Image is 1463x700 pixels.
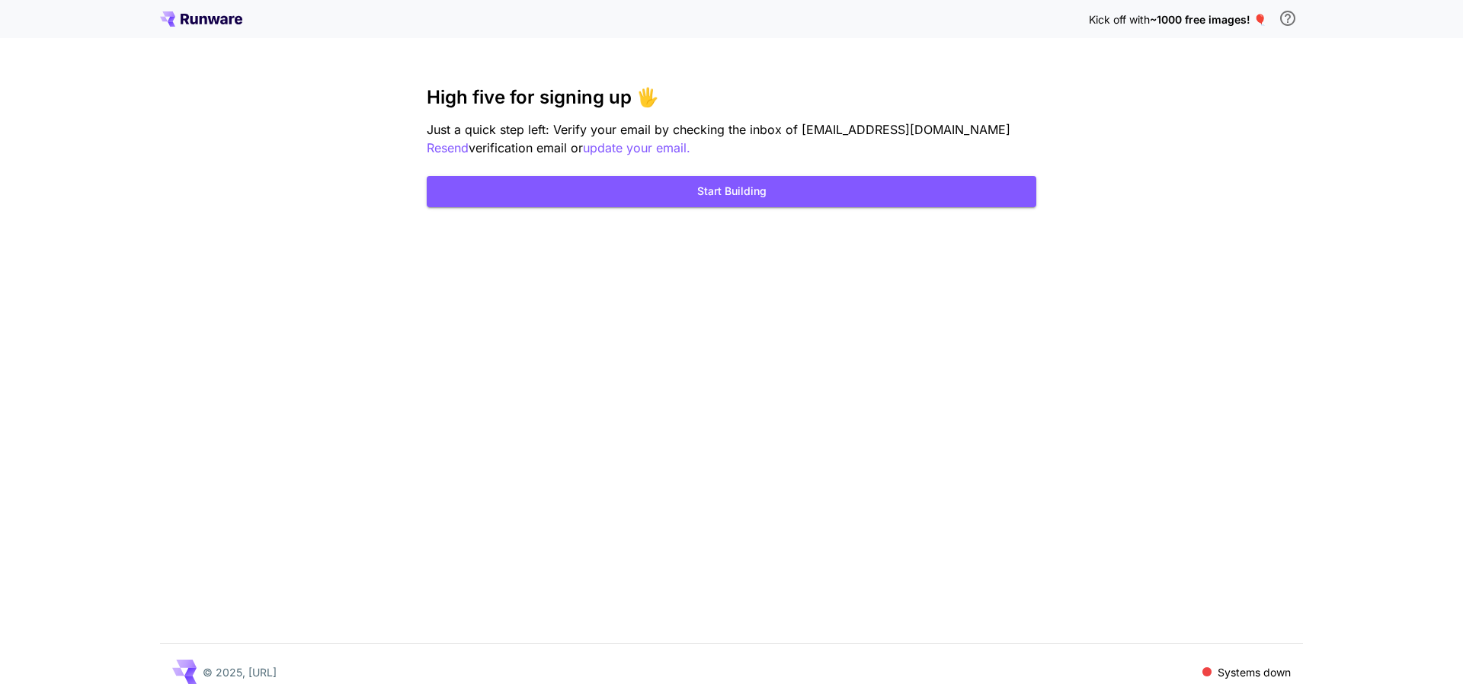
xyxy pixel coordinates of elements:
button: Resend [427,139,469,158]
p: © 2025, [URL] [203,664,277,680]
p: Systems down [1218,664,1291,680]
button: In order to qualify for free credit, you need to sign up with a business email address and click ... [1273,3,1303,34]
span: Just a quick step left: Verify your email by checking the inbox of [EMAIL_ADDRESS][DOMAIN_NAME] [427,122,1010,137]
span: ~1000 free images! 🎈 [1150,13,1266,26]
button: update your email. [583,139,690,158]
span: verification email or [469,140,583,155]
span: Kick off with [1089,13,1150,26]
button: Start Building [427,176,1036,207]
h3: High five for signing up 🖐️ [427,87,1036,108]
